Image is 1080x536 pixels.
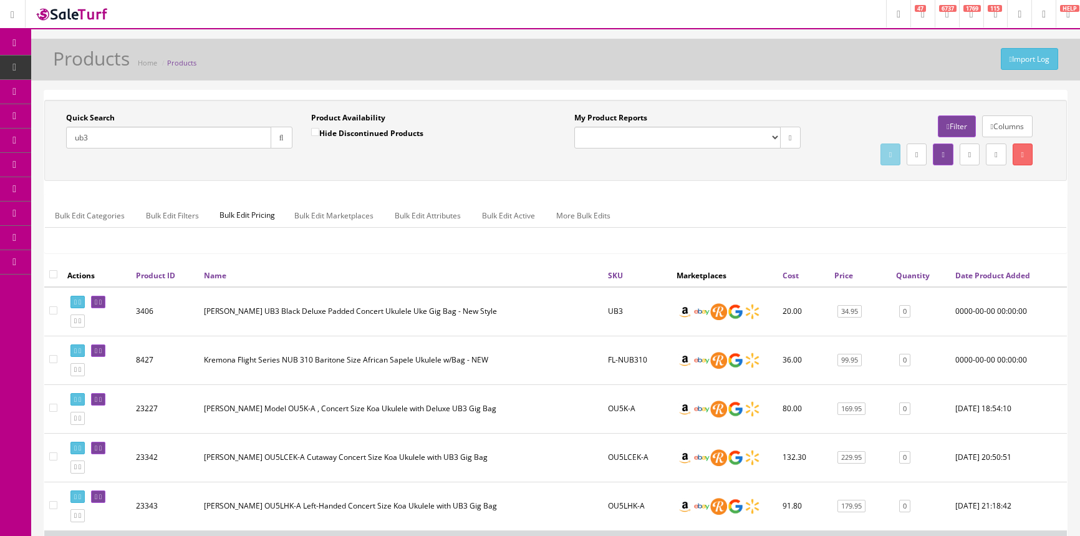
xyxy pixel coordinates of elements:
[727,498,744,515] img: google_shopping
[199,433,603,482] td: Oscar Schmidt OU5LCEK-A Cutaway Concert Size Koa Ukulele with UB3 Gig Bag
[608,270,623,281] a: SKU
[834,270,853,281] a: Price
[693,498,710,515] img: ebay
[167,58,196,67] a: Products
[693,352,710,369] img: ebay
[783,270,799,281] a: Cost
[1001,48,1058,70] a: Import Log
[778,336,829,384] td: 36.00
[603,384,672,433] td: OU5K-A
[131,336,199,384] td: 8427
[677,401,693,417] img: amazon
[744,449,761,466] img: walmart
[744,498,761,515] img: walmart
[710,352,727,369] img: reverb
[199,287,603,336] td: Oscar Schmidt UB3 Black Deluxe Padded Concert Ukulele Uke Gig Bag - New Style
[899,451,910,464] a: 0
[915,5,926,12] span: 47
[710,401,727,417] img: reverb
[837,451,865,464] a: 229.95
[950,433,1067,482] td: 2020-05-08 20:50:51
[199,384,603,433] td: Oscar Schmidt Model OU5K-A , Concert Size Koa Ukulele with Deluxe UB3 Gig Bag
[744,303,761,320] img: walmart
[672,264,778,286] th: Marketplaces
[939,5,957,12] span: 6737
[677,303,693,320] img: amazon
[677,352,693,369] img: amazon
[62,264,131,286] th: Actions
[950,384,1067,433] td: 2020-05-01 18:54:10
[963,5,981,12] span: 1769
[1060,5,1079,12] span: HELP
[603,433,672,482] td: OU5LCEK-A
[204,270,226,281] a: Name
[982,115,1033,137] a: Columns
[472,203,545,228] a: Bulk Edit Active
[603,336,672,384] td: FL-NUB310
[710,303,727,320] img: reverb
[950,336,1067,384] td: 0000-00-00 00:00:00
[710,449,727,466] img: reverb
[35,6,110,22] img: SaleTurf
[727,401,744,417] img: google_shopping
[199,482,603,530] td: Oscar Schmidt OU5LHK-A Left-Handed Concert Size Koa Ukulele with UB3 Gig Bag
[693,401,710,417] img: ebay
[950,482,1067,530] td: 2020-05-08 21:18:42
[837,402,865,416] a: 169.95
[837,354,862,367] a: 99.95
[710,498,727,515] img: reverb
[66,112,115,124] label: Quick Search
[284,203,383,228] a: Bulk Edit Marketplaces
[66,127,271,149] input: Search
[955,270,1030,281] a: Date Product Added
[899,354,910,367] a: 0
[138,58,157,67] a: Home
[385,203,471,228] a: Bulk Edit Attributes
[837,500,865,513] a: 179.95
[677,449,693,466] img: amazon
[899,500,910,513] a: 0
[896,270,930,281] a: Quantity
[693,303,710,320] img: ebay
[727,449,744,466] img: google_shopping
[727,303,744,320] img: google_shopping
[744,352,761,369] img: walmart
[210,203,284,227] span: Bulk Edit Pricing
[311,127,423,139] label: Hide Discontinued Products
[727,352,744,369] img: google_shopping
[778,384,829,433] td: 80.00
[938,115,975,137] a: Filter
[603,482,672,530] td: OU5LHK-A
[988,5,1002,12] span: 115
[131,384,199,433] td: 23227
[311,112,385,124] label: Product Availability
[131,482,199,530] td: 23343
[45,203,135,228] a: Bulk Edit Categories
[837,305,862,318] a: 34.95
[778,482,829,530] td: 91.80
[546,203,620,228] a: More Bulk Edits
[778,287,829,336] td: 20.00
[199,336,603,384] td: Kremona Flight Series NUB 310 Baritone Size African Sapele Ukulele w/Bag - NEW
[574,112,647,124] label: My Product Reports
[677,498,693,515] img: amazon
[603,287,672,336] td: UB3
[136,270,175,281] a: Product ID
[53,48,130,69] h1: Products
[311,128,319,136] input: Hide Discontinued Products
[744,401,761,417] img: walmart
[131,433,199,482] td: 23342
[693,449,710,466] img: ebay
[131,287,199,336] td: 3406
[136,203,209,228] a: Bulk Edit Filters
[899,305,910,318] a: 0
[899,402,910,416] a: 0
[950,287,1067,336] td: 0000-00-00 00:00:00
[778,433,829,482] td: 132.30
